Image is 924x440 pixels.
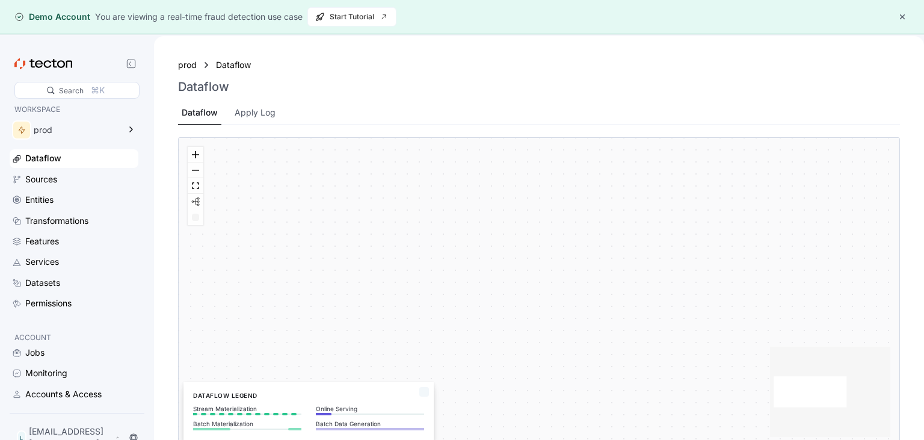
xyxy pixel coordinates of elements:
[14,11,90,23] div: Demo Account
[25,255,59,268] div: Services
[178,58,197,72] a: prod
[10,294,138,312] a: Permissions
[10,232,138,250] a: Features
[216,58,258,72] a: Dataflow
[25,173,57,186] div: Sources
[14,82,140,99] div: Search⌘K
[25,297,72,310] div: Permissions
[10,191,138,209] a: Entities
[25,388,102,401] div: Accounts & Access
[10,212,138,230] a: Transformations
[10,344,138,362] a: Jobs
[25,346,45,359] div: Jobs
[10,253,138,271] a: Services
[193,420,301,427] p: Batch Materialization
[193,391,424,400] h6: Dataflow Legend
[14,104,134,116] p: WORKSPACE
[10,364,138,382] a: Monitoring
[25,214,88,228] div: Transformations
[95,10,303,23] div: You are viewing a real-time fraud detection use case
[316,420,424,427] p: Batch Data Generation
[178,79,229,94] h3: Dataflow
[10,274,138,292] a: Datasets
[34,126,119,134] div: prod
[25,235,59,248] div: Features
[188,147,203,163] button: zoom in
[25,193,54,206] div: Entities
[10,149,138,167] a: Dataflow
[25,276,60,290] div: Datasets
[235,106,276,119] div: Apply Log
[188,178,203,194] button: fit view
[417,385,431,399] button: Close Legend Panel
[14,332,134,344] p: ACCOUNT
[10,170,138,188] a: Sources
[10,385,138,403] a: Accounts & Access
[25,152,61,165] div: Dataflow
[188,147,203,225] div: React Flow controls
[182,106,218,119] div: Dataflow
[25,367,67,380] div: Monitoring
[316,405,424,412] p: Online Serving
[315,8,389,26] span: Start Tutorial
[59,85,84,96] div: Search
[188,163,203,178] button: zoom out
[91,84,105,97] div: ⌘K
[307,7,396,26] button: Start Tutorial
[193,405,301,412] p: Stream Materialization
